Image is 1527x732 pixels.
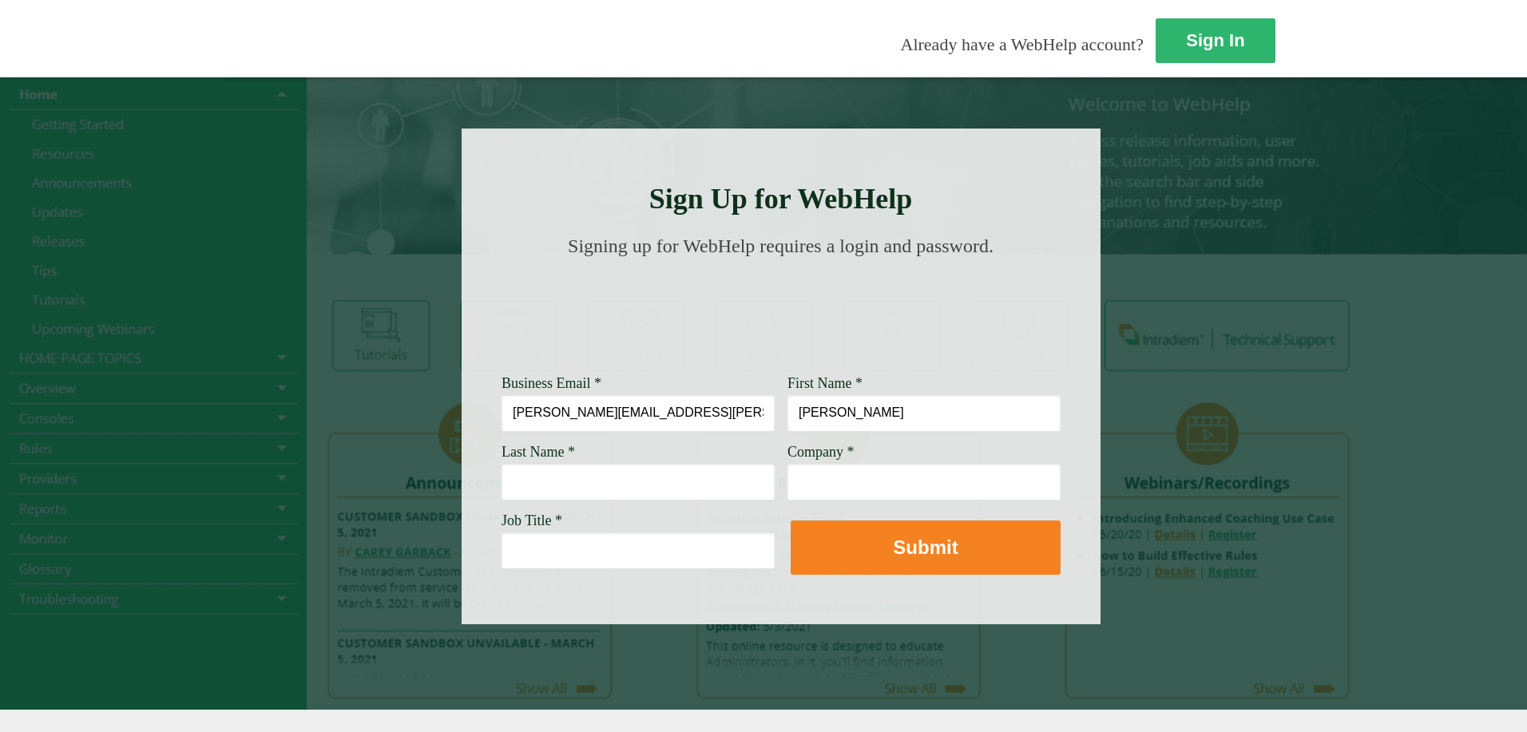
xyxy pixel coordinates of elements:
[502,512,562,528] span: Job Title *
[787,444,855,460] span: Company *
[502,375,601,391] span: Business Email *
[649,183,913,215] strong: Sign Up for WebHelp
[893,536,958,558] strong: Submit
[568,235,994,256] span: Signing up for WebHelp requires a login and password.
[791,520,1061,575] button: Submit
[502,444,575,460] span: Last Name *
[1186,30,1244,50] strong: Sign In
[787,375,863,391] span: First Name *
[1156,18,1275,63] a: Sign In
[901,34,1144,54] span: Already have a WebHelp account?
[511,273,1051,353] img: Need Credentials? Sign up below. Have Credentials? Use the sign-in button.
